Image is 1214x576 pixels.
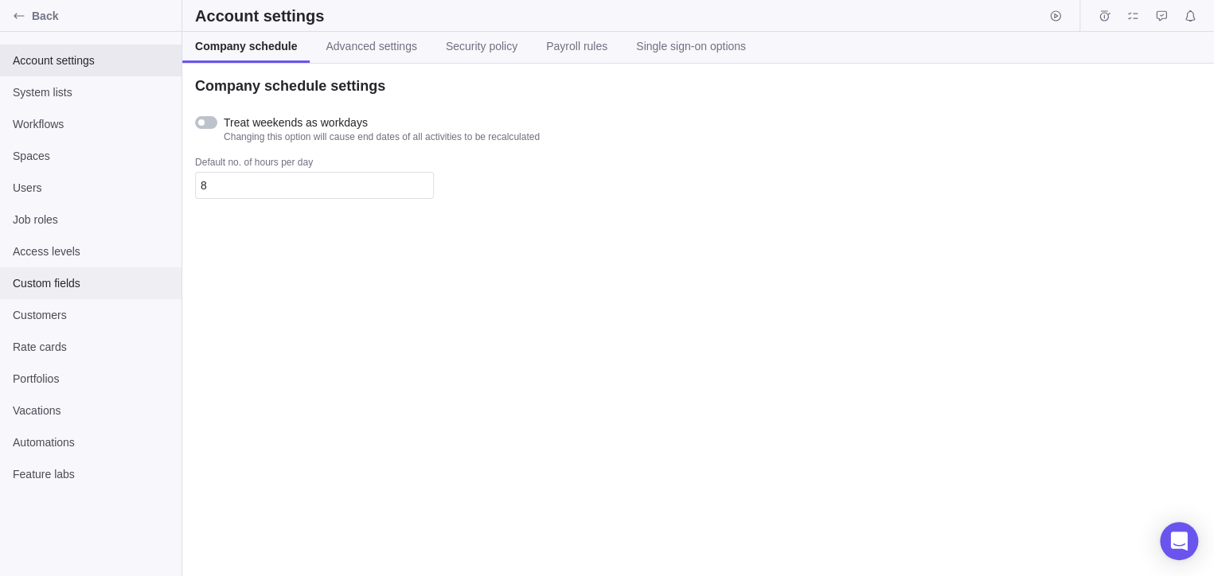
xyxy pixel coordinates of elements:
a: Time logs [1093,12,1115,25]
span: System lists [13,84,169,100]
h3: Company schedule settings [195,76,385,95]
span: Changing this option will cause end dates of all activities to be recalculated [224,130,540,143]
span: Time logs [1093,5,1115,27]
span: Users [13,180,169,196]
span: Security policy [446,38,517,54]
span: Advanced settings [326,38,416,54]
input: Default no. of hours per day [195,172,434,199]
a: Company schedule [182,32,310,63]
div: Open Intercom Messenger [1160,522,1198,560]
div: Default no. of hours per day [195,156,434,172]
span: Account settings [13,53,169,68]
span: Custom fields [13,275,169,291]
a: My assignments [1122,12,1144,25]
span: Single sign-on options [636,38,746,54]
span: Spaces [13,148,169,164]
span: Job roles [13,212,169,228]
span: Company schedule [195,38,297,54]
a: Notifications [1179,12,1201,25]
span: Feature labs [13,466,169,482]
span: Start timer [1044,5,1067,27]
span: Payroll rules [546,38,607,54]
span: My assignments [1122,5,1144,27]
a: Security policy [433,32,530,63]
span: Customers [13,307,169,323]
span: Rate cards [13,339,169,355]
span: Portfolios [13,371,169,387]
a: Payroll rules [533,32,620,63]
span: Automations [13,434,169,450]
span: Workflows [13,116,169,132]
span: Notifications [1179,5,1201,27]
a: Single sign-on options [623,32,759,63]
span: Access levels [13,243,169,259]
span: Back [32,8,175,24]
span: Vacations [13,403,169,418]
a: Approval requests [1150,12,1173,25]
span: Approval requests [1150,5,1173,27]
span: Treat weekends as workdays [224,115,540,130]
a: Advanced settings [313,32,429,63]
h2: Account settings [195,5,324,27]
